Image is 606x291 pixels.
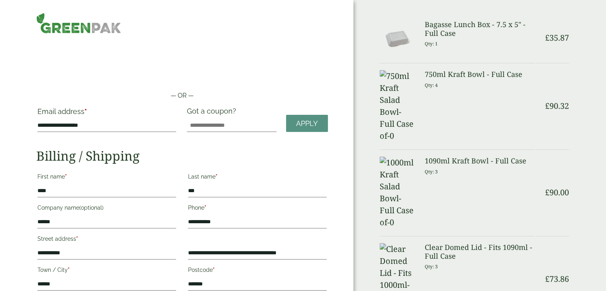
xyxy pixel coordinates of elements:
label: Street address [37,233,176,247]
label: First name [37,171,176,185]
bdi: 73.86 [545,273,569,284]
h3: Bagasse Lunch Box - 7.5 x 5" - Full Case [424,20,534,37]
span: (optional) [79,204,104,211]
label: Town / City [37,264,176,278]
p: — OR — [36,91,328,100]
h2: Billing / Shipping [36,148,328,163]
label: Got a coupon? [187,107,239,119]
bdi: 90.32 [545,100,569,111]
span: Apply [296,119,318,128]
span: £ [545,32,549,43]
label: Postcode [188,264,327,278]
a: Apply [286,115,328,132]
span: £ [545,273,549,284]
bdi: 90.00 [545,187,569,198]
h3: 750ml Kraft Bowl - Full Case [424,70,534,79]
abbr: required [204,204,206,211]
bdi: 35.87 [545,32,569,43]
label: Last name [188,171,327,185]
small: Qty: 3 [424,263,437,269]
img: 750ml Kraft Salad Bowl-Full Case of-0 [380,70,415,142]
img: GreenPak Supplies [36,13,121,33]
small: Qty: 1 [424,41,437,47]
label: Email address [37,108,176,119]
label: Phone [188,202,327,216]
img: 1000ml Kraft Salad Bowl-Full Case of-0 [380,157,415,228]
label: Company name [37,202,176,216]
h3: Clear Domed Lid - Fits 1090ml - Full Case [424,243,534,260]
small: Qty: 3 [424,169,437,175]
abbr: required [68,267,70,273]
abbr: required [216,173,218,180]
abbr: required [76,236,78,242]
span: £ [545,187,549,198]
small: Qty: 4 [424,82,437,88]
abbr: required [213,267,215,273]
abbr: required [84,107,87,116]
h3: 1090ml Kraft Bowl - Full Case [424,157,534,165]
iframe: Secure payment button frame [36,65,328,81]
abbr: required [65,173,67,180]
span: £ [545,100,549,111]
